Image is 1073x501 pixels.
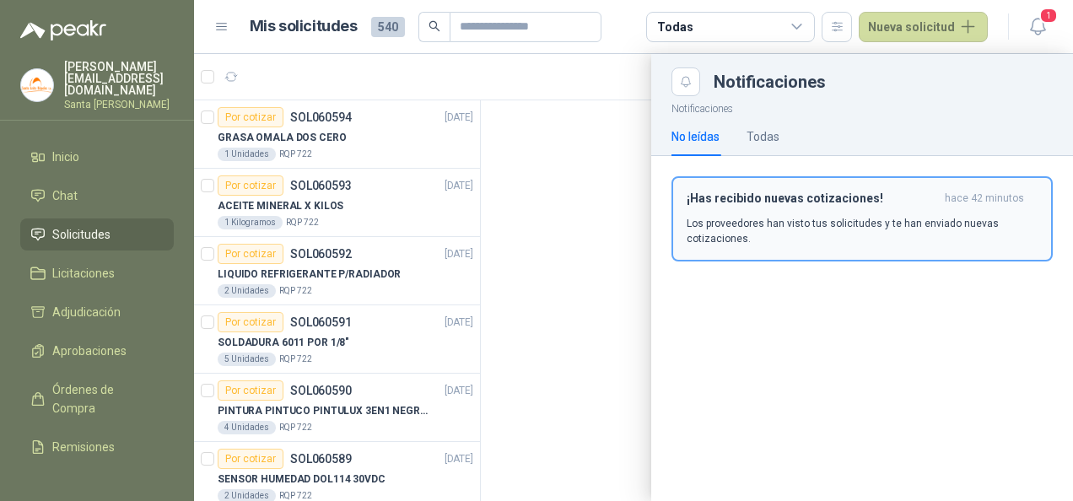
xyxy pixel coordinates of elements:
a: Solicitudes [20,218,174,250]
p: [PERSON_NAME] [EMAIL_ADDRESS][DOMAIN_NAME] [64,61,174,96]
span: hace 42 minutos [945,191,1024,206]
span: Inicio [52,148,79,166]
button: 1 [1022,12,1053,42]
span: search [429,20,440,32]
div: Todas [747,127,779,146]
span: Órdenes de Compra [52,380,158,417]
button: Close [671,67,700,96]
a: Licitaciones [20,257,174,289]
button: Nueva solicitud [859,12,988,42]
span: Remisiones [52,438,115,456]
a: Chat [20,180,174,212]
h3: ¡Has recibido nuevas cotizaciones! [687,191,938,206]
span: Solicitudes [52,225,111,244]
p: Notificaciones [651,96,1073,117]
span: 1 [1039,8,1058,24]
span: Aprobaciones [52,342,127,360]
div: Todas [657,18,693,36]
div: Notificaciones [714,73,1053,90]
p: Los proveedores han visto tus solicitudes y te han enviado nuevas cotizaciones. [687,216,1038,246]
a: Adjudicación [20,296,174,328]
img: Company Logo [21,69,53,101]
a: Remisiones [20,431,174,463]
a: Aprobaciones [20,335,174,367]
button: ¡Has recibido nuevas cotizaciones!hace 42 minutos Los proveedores han visto tus solicitudes y te ... [671,176,1053,261]
p: Santa [PERSON_NAME] [64,100,174,110]
img: Logo peakr [20,20,106,40]
span: 540 [371,17,405,37]
h1: Mis solicitudes [250,14,358,39]
span: Licitaciones [52,264,115,283]
a: Órdenes de Compra [20,374,174,424]
div: No leídas [671,127,720,146]
span: Chat [52,186,78,205]
span: Adjudicación [52,303,121,321]
a: Inicio [20,141,174,173]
